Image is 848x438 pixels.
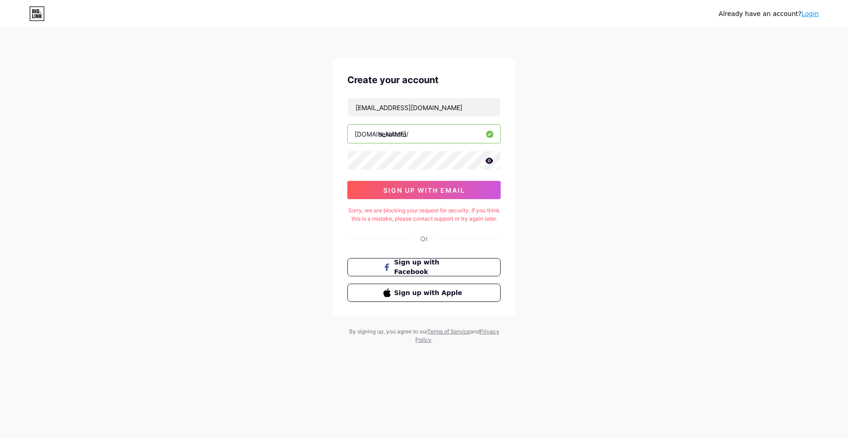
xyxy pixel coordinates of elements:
[347,206,501,223] div: Sorry, we are blocking your request for security. If you think this is a mistake, please contact ...
[355,129,408,139] div: [DOMAIN_NAME]/
[347,181,501,199] button: sign up with email
[394,258,465,277] span: Sign up with Facebook
[383,186,465,194] span: sign up with email
[348,125,500,143] input: username
[801,10,819,17] a: Login
[347,258,501,276] button: Sign up with Facebook
[719,9,819,19] div: Already have an account?
[346,327,502,344] div: By signing up, you agree to our and .
[347,73,501,87] div: Create your account
[420,234,428,243] div: Or
[394,288,465,298] span: Sign up with Apple
[427,328,470,335] a: Terms of Service
[347,284,501,302] button: Sign up with Apple
[348,98,500,116] input: Email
